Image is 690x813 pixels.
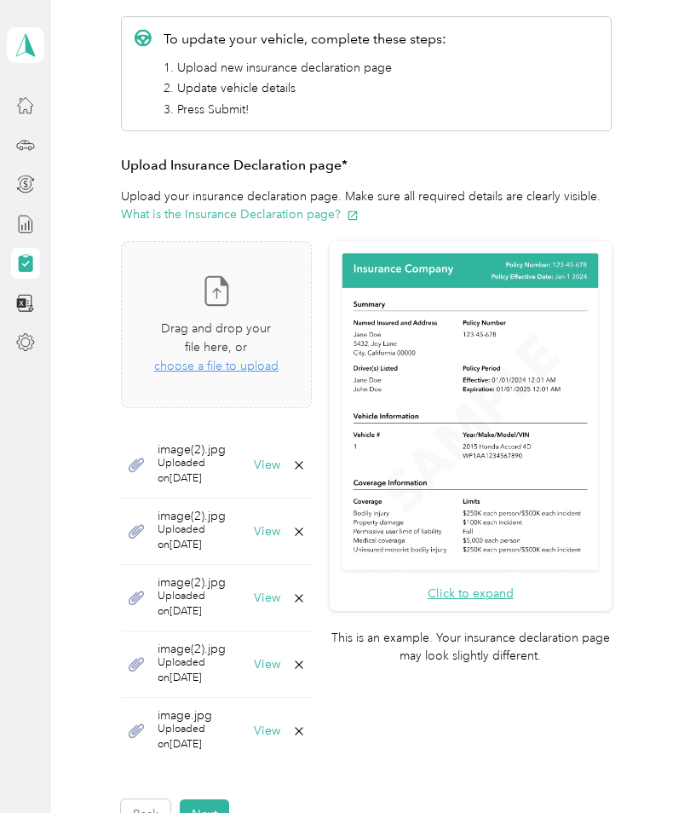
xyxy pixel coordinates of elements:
[158,722,241,752] span: Uploaded on [DATE]
[164,79,446,97] li: 2. Update vehicle details
[338,251,602,576] img: Sample insurance declaration
[330,629,612,665] p: This is an example. Your insurance declaration page may look slightly different.
[595,718,690,813] iframe: Everlance-gr Chat Button Frame
[122,242,310,407] span: Drag and drop your file here, orchoose a file to upload
[161,321,271,355] span: Drag and drop your file here, or
[158,655,241,685] span: Uploaded on [DATE]
[158,522,241,552] span: Uploaded on [DATE]
[158,643,241,655] span: image(2).jpg
[158,589,241,619] span: Uploaded on [DATE]
[254,526,280,538] button: View
[158,577,241,589] span: image(2).jpg
[154,359,279,373] span: choose a file to upload
[158,444,241,456] span: image(2).jpg
[428,585,514,603] button: Click to expand
[254,659,280,671] button: View
[164,59,446,77] li: 1. Upload new insurance declaration page
[254,592,280,604] button: View
[254,725,280,737] button: View
[158,510,241,522] span: image(2).jpg
[121,187,612,223] p: Upload your insurance declaration page. Make sure all required details are clearly visible.
[158,456,241,486] span: Uploaded on [DATE]
[254,459,280,471] button: View
[164,29,446,49] p: To update your vehicle, complete these steps:
[158,710,241,722] span: image.jpg
[164,101,446,118] li: 3. Press Submit!
[121,205,359,223] button: What is the Insurance Declaration page?
[121,155,612,176] h3: Upload Insurance Declaration page*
